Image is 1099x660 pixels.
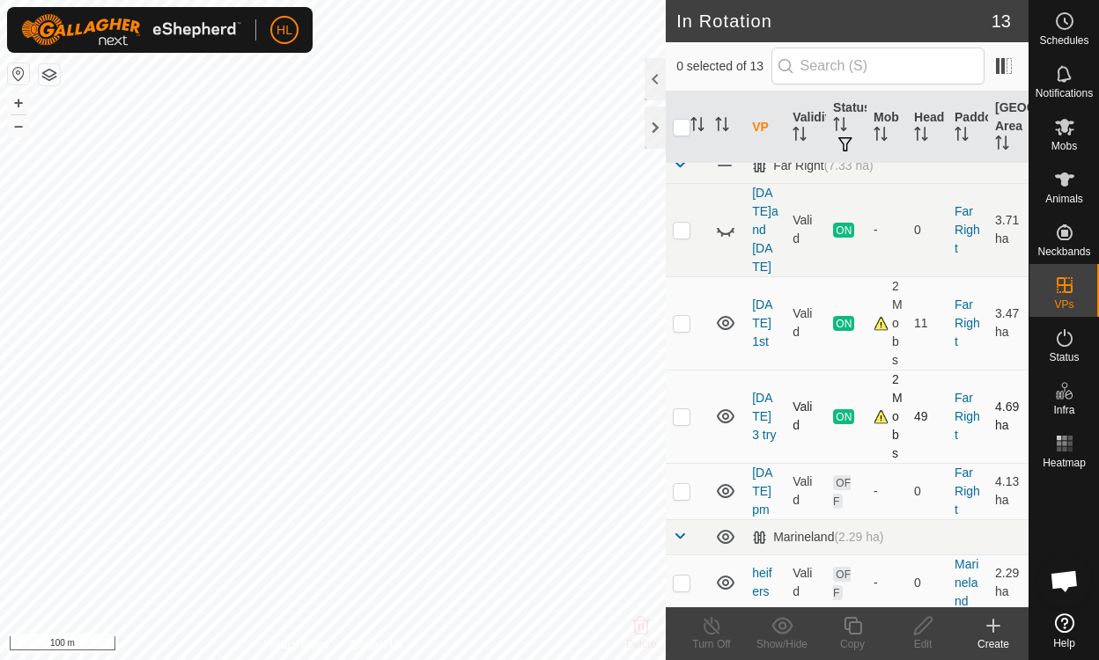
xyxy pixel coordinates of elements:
span: Schedules [1039,35,1088,46]
button: + [8,92,29,114]
span: Help [1053,638,1075,649]
td: Valid [786,370,826,463]
p-sorticon: Activate to sort [995,138,1009,152]
div: 2 Mobs [874,370,900,463]
button: Reset Map [8,63,29,84]
a: Marineland [955,557,978,608]
td: Valid [786,554,826,611]
input: Search (S) [771,48,985,84]
span: Infra [1053,405,1074,415]
div: Turn Off [676,636,747,652]
a: Far Right [955,391,980,442]
td: 4.69 ha [988,370,1029,463]
a: [DATE] 1st [752,297,772,348]
a: Far Right [955,297,980,348]
td: Valid [786,183,826,276]
a: [DATE] 3 try [752,391,776,442]
div: Copy [817,636,888,652]
p-sorticon: Activate to sort [914,129,928,143]
th: [GEOGRAPHIC_DATA] Area [988,92,1029,164]
div: Open chat [1038,554,1091,607]
a: [DATE]and [DATE] [752,186,778,274]
span: Mobs [1051,141,1077,151]
div: - [874,221,900,239]
th: VP [745,92,786,164]
td: 49 [907,370,948,463]
span: HL [277,21,292,40]
th: Paddock [948,92,988,164]
a: Contact Us [350,637,402,653]
a: Far Right [955,466,980,517]
button: – [8,115,29,136]
span: ON [833,223,854,238]
span: ON [833,316,854,331]
p-sorticon: Activate to sort [833,120,847,134]
div: - [874,574,900,592]
span: Neckbands [1037,246,1090,257]
span: OFF [833,475,851,509]
td: 0 [907,183,948,276]
div: Show/Hide [747,636,817,652]
th: Validity [786,92,826,164]
img: Gallagher Logo [21,14,241,46]
span: 0 selected of 13 [676,57,771,76]
p-sorticon: Activate to sort [715,120,729,134]
td: 11 [907,276,948,370]
td: 0 [907,554,948,611]
div: 2 Mobs [874,277,900,370]
td: 2.29 ha [988,554,1029,611]
div: Far Right [752,158,874,173]
span: ON [833,409,854,424]
th: Mob [867,92,907,164]
a: [DATE] pm [752,466,772,517]
span: Animals [1045,194,1083,204]
td: Valid [786,463,826,519]
th: Status [826,92,867,164]
a: heifers [752,566,772,598]
a: Privacy Policy [263,637,329,653]
td: 3.71 ha [988,183,1029,276]
td: 0 [907,463,948,519]
span: OFF [833,567,851,600]
a: Help [1029,606,1099,656]
td: 4.13 ha [988,463,1029,519]
span: 13 [992,8,1011,34]
td: 3.47 ha [988,276,1029,370]
span: Heatmap [1043,458,1086,468]
div: Create [958,636,1029,652]
p-sorticon: Activate to sort [955,129,969,143]
div: Edit [888,636,958,652]
a: Far Right [955,204,980,255]
button: Map Layers [39,64,60,85]
span: VPs [1054,299,1073,310]
span: (2.29 ha) [834,530,883,544]
td: Valid [786,276,826,370]
span: (7.33 ha) [824,158,874,172]
span: Notifications [1036,88,1093,99]
span: Status [1049,352,1079,363]
th: Head [907,92,948,164]
p-sorticon: Activate to sort [690,120,704,134]
h2: In Rotation [676,11,992,32]
p-sorticon: Activate to sort [793,129,807,143]
div: Marineland [752,530,883,545]
div: - [874,482,900,501]
p-sorticon: Activate to sort [874,129,888,143]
